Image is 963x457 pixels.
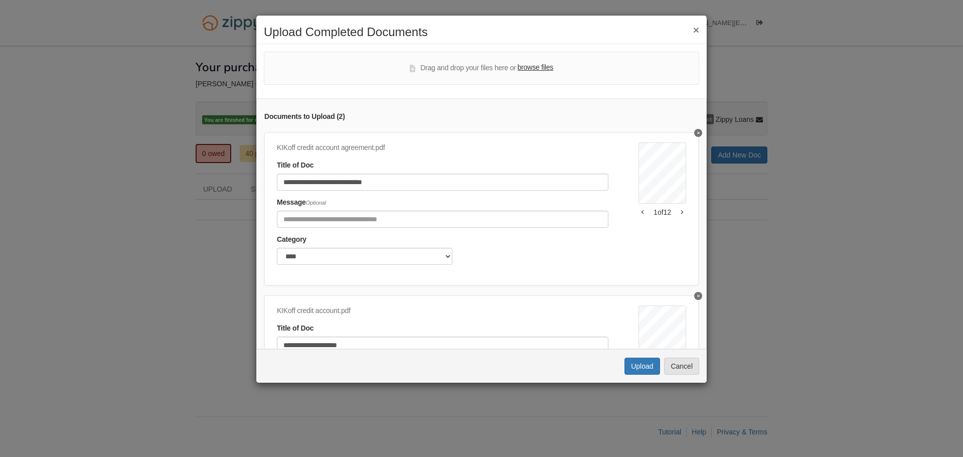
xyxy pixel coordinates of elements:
button: Delete KIKoff credit account agreement [694,129,702,137]
div: Documents to Upload ( 2 ) [264,111,699,122]
div: KIKoff credit account.pdf [277,306,608,317]
h2: Upload Completed Documents [264,26,699,39]
input: Include any comments on this document [277,211,608,228]
button: Upload [624,358,660,375]
div: KIKoff credit account agreement.pdf [277,142,608,154]
label: Category [277,234,306,245]
button: Cancel [664,358,699,375]
label: Title of Doc [277,160,313,171]
span: Optional [306,200,326,206]
select: Category [277,248,452,265]
div: 1 of 12 [638,207,686,217]
button: × [693,25,699,35]
input: Document Title [277,174,608,191]
button: Delete KIKoff credit account [694,292,702,300]
div: Drag and drop your files here or [410,62,553,74]
input: Document Title [277,337,608,354]
label: Title of Doc [277,323,313,334]
label: Message [277,197,326,208]
label: browse files [518,62,553,73]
